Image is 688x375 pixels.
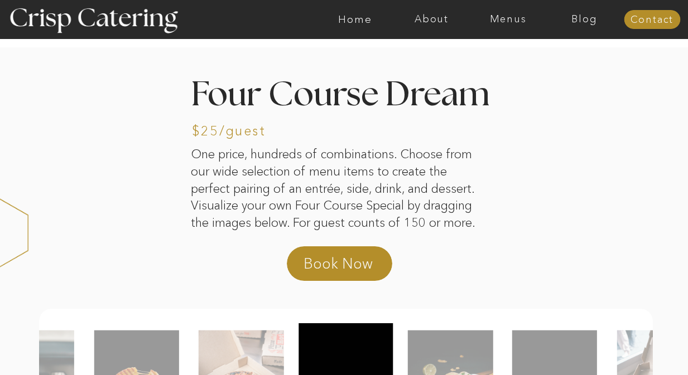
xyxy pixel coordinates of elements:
a: Blog [546,14,623,25]
a: Menus [470,14,546,25]
iframe: podium webchat widget bubble [576,319,688,375]
a: About [393,14,470,25]
h3: $25/guest [192,124,285,140]
h2: Four Course Dream [191,79,498,116]
a: Contact [624,14,680,26]
a: Book Now [304,254,402,280]
a: Home [317,14,393,25]
p: One price, hundreds of combinations. Choose from our wide selection of menu items to create the p... [191,146,487,217]
iframe: podium webchat widget prompt [498,199,688,333]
